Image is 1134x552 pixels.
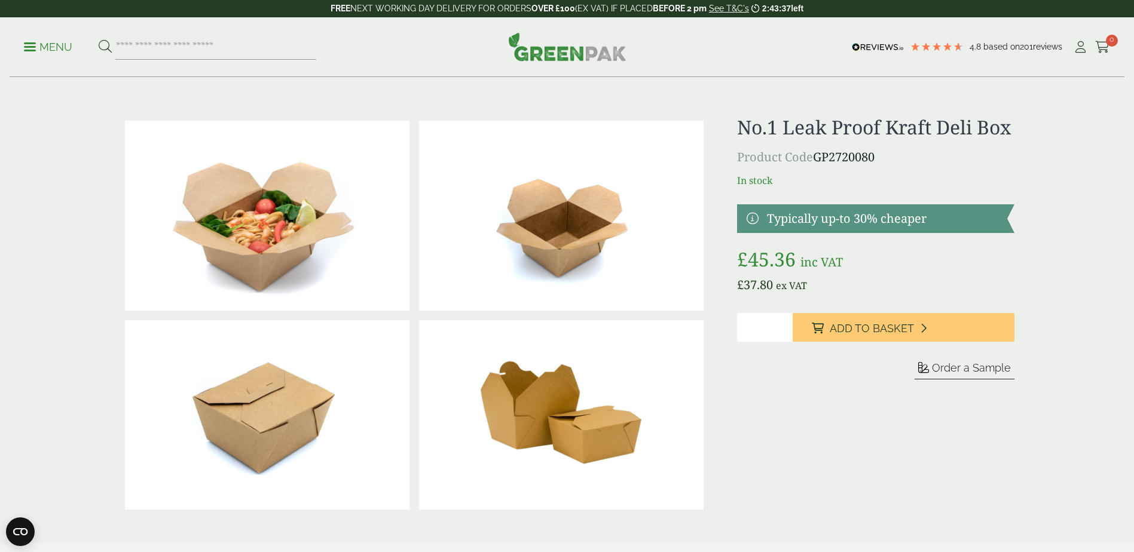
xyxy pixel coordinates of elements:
[508,32,626,61] img: GreenPak Supplies
[737,277,773,293] bdi: 37.80
[737,173,1014,188] p: In stock
[762,4,791,13] span: 2:43:37
[1073,41,1088,53] i: My Account
[737,277,744,293] span: £
[737,148,1014,166] p: GP2720080
[830,322,914,335] span: Add to Basket
[910,41,964,52] div: 4.79 Stars
[737,149,813,165] span: Product Code
[737,246,796,272] bdi: 45.36
[24,40,72,52] a: Menu
[125,121,409,311] img: No 1 Deli Box With Prawn Noodles
[709,4,749,13] a: See T&C's
[791,4,803,13] span: left
[1033,42,1062,51] span: reviews
[793,313,1014,342] button: Add to Basket
[125,320,409,510] img: Deli Box No1 Closed
[1095,41,1110,53] i: Cart
[1106,35,1118,47] span: 0
[1095,38,1110,56] a: 0
[6,517,35,546] button: Open CMP widget
[737,116,1014,139] h1: No.1 Leak Proof Kraft Deli Box
[737,246,748,272] span: £
[983,42,1020,51] span: Based on
[419,121,704,311] img: Deli Box No1 Open
[800,254,843,270] span: inc VAT
[970,42,983,51] span: 4.8
[419,320,704,510] img: No.1 Leak Proof Kraft Deli Box Full Case Of 0
[932,361,1011,374] span: Order a Sample
[24,40,72,54] p: Menu
[852,43,904,51] img: REVIEWS.io
[776,279,807,292] span: ex VAT
[653,4,707,13] strong: BEFORE 2 pm
[331,4,350,13] strong: FREE
[531,4,575,13] strong: OVER £100
[1020,42,1033,51] span: 201
[915,361,1014,379] button: Order a Sample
